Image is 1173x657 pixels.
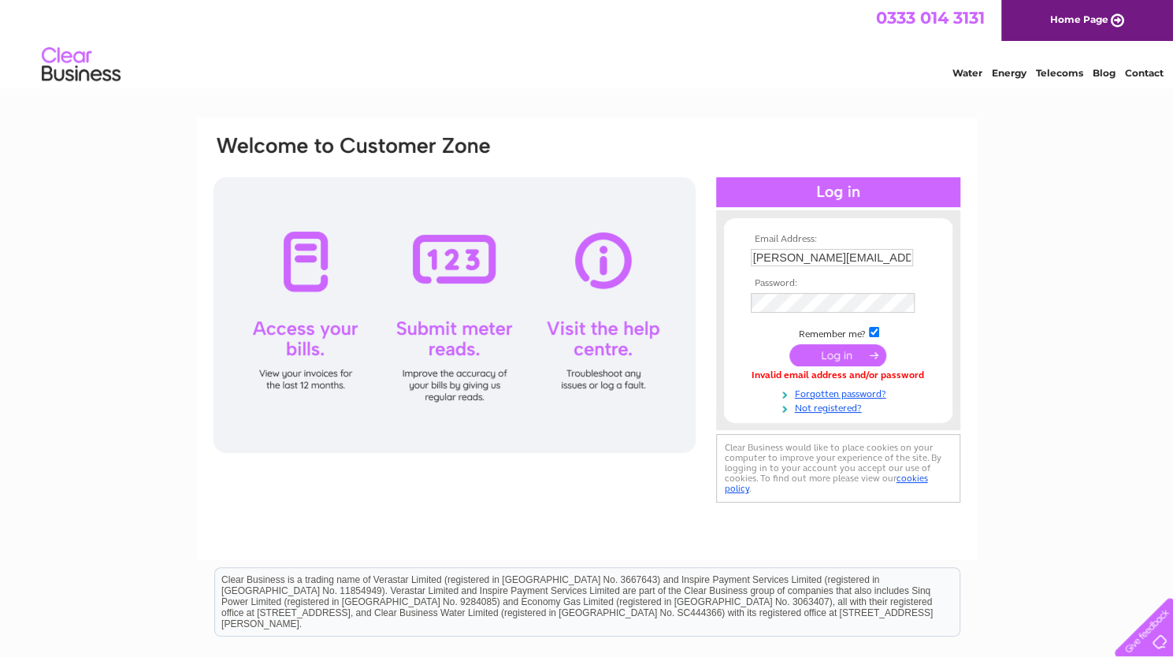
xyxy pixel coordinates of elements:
[789,344,886,366] input: Submit
[1036,67,1083,79] a: Telecoms
[215,9,960,76] div: Clear Business is a trading name of Verastar Limited (registered in [GEOGRAPHIC_DATA] No. 3667643...
[876,8,985,28] a: 0333 014 3131
[751,399,930,414] a: Not registered?
[41,41,121,89] img: logo.png
[1125,67,1164,79] a: Contact
[747,325,930,340] td: Remember me?
[992,67,1026,79] a: Energy
[716,434,960,503] div: Clear Business would like to place cookies on your computer to improve your experience of the sit...
[952,67,982,79] a: Water
[747,278,930,289] th: Password:
[751,385,930,400] a: Forgotten password?
[1093,67,1115,79] a: Blog
[751,370,926,381] div: Invalid email address and/or password
[725,473,928,494] a: cookies policy
[747,234,930,245] th: Email Address:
